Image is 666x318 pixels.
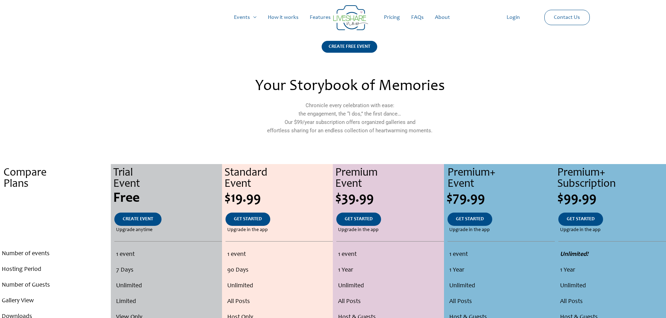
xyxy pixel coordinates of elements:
div: Premium+ Subscription [557,168,666,190]
li: All Posts [227,294,331,310]
span: Upgrade in the app [560,226,601,234]
span: Upgrade in the app [227,226,268,234]
div: CREATE FREE EVENT [322,41,377,53]
span: GET STARTED [345,217,373,222]
span: Upgrade in the app [449,226,490,234]
nav: Site Navigation [12,6,654,29]
div: $79.99 [446,192,555,206]
strong: Unlimited! [560,251,588,258]
span: GET STARTED [567,217,595,222]
a: Contact Us [548,10,586,25]
li: Gallery View [2,293,109,309]
span: . [55,228,56,232]
div: $19.99 [224,192,333,206]
li: 1 event [116,247,220,262]
li: 1 Year [338,262,442,278]
a: How it works [262,6,304,29]
li: Limited [116,294,220,310]
a: GET STARTED [336,213,381,226]
span: GET STARTED [456,217,484,222]
li: Unlimited [338,278,442,294]
li: All Posts [449,294,553,310]
a: CREATE FREE EVENT [322,41,377,61]
div: Trial Event [113,168,222,190]
img: Group 14 | Live Photo Slideshow for Events | Create Free Events Album for Any Occasion [333,5,368,30]
span: Upgrade anytime [116,226,152,234]
div: Standard Event [224,168,333,190]
a: FAQs [406,6,429,29]
a: Events [228,6,262,29]
span: GET STARTED [234,217,262,222]
a: CREATE EVENT [114,213,162,226]
a: About [429,6,456,29]
li: 1 event [449,247,553,262]
li: Unlimited [449,278,553,294]
span: . [54,192,57,206]
li: 1 event [338,247,442,262]
div: $39.99 [335,192,444,206]
li: All Posts [338,294,442,310]
li: 1 event [227,247,331,262]
li: 90 Days [227,262,331,278]
li: 7 Days [116,262,220,278]
h2: Your Storybook of Memories [198,79,501,94]
li: Number of events [2,246,109,262]
li: All Posts [560,294,664,310]
a: GET STARTED [225,213,270,226]
a: GET STARTED [447,213,492,226]
div: $99.99 [557,192,666,206]
li: Unlimited [227,278,331,294]
li: 1 Year [449,262,553,278]
li: Hosting Period [2,262,109,278]
a: Login [501,6,525,29]
p: Chronicle every celebration with ease: the engagement, the “I dos,” the first dance… Our $99/year... [198,101,501,135]
a: . [46,213,65,226]
div: Free [113,192,222,206]
li: Number of Guests [2,278,109,293]
li: Unlimited [560,278,664,294]
a: Pricing [378,6,406,29]
span: CREATE EVENT [123,217,153,222]
a: GET STARTED [558,213,603,226]
div: Premium Event [335,168,444,190]
li: Unlimited [116,278,220,294]
li: 1 Year [560,262,664,278]
span: . [55,217,56,222]
div: Compare Plans [3,168,111,190]
div: Premium+ Event [447,168,555,190]
span: Upgrade in the app [338,226,379,234]
a: Features [304,6,336,29]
